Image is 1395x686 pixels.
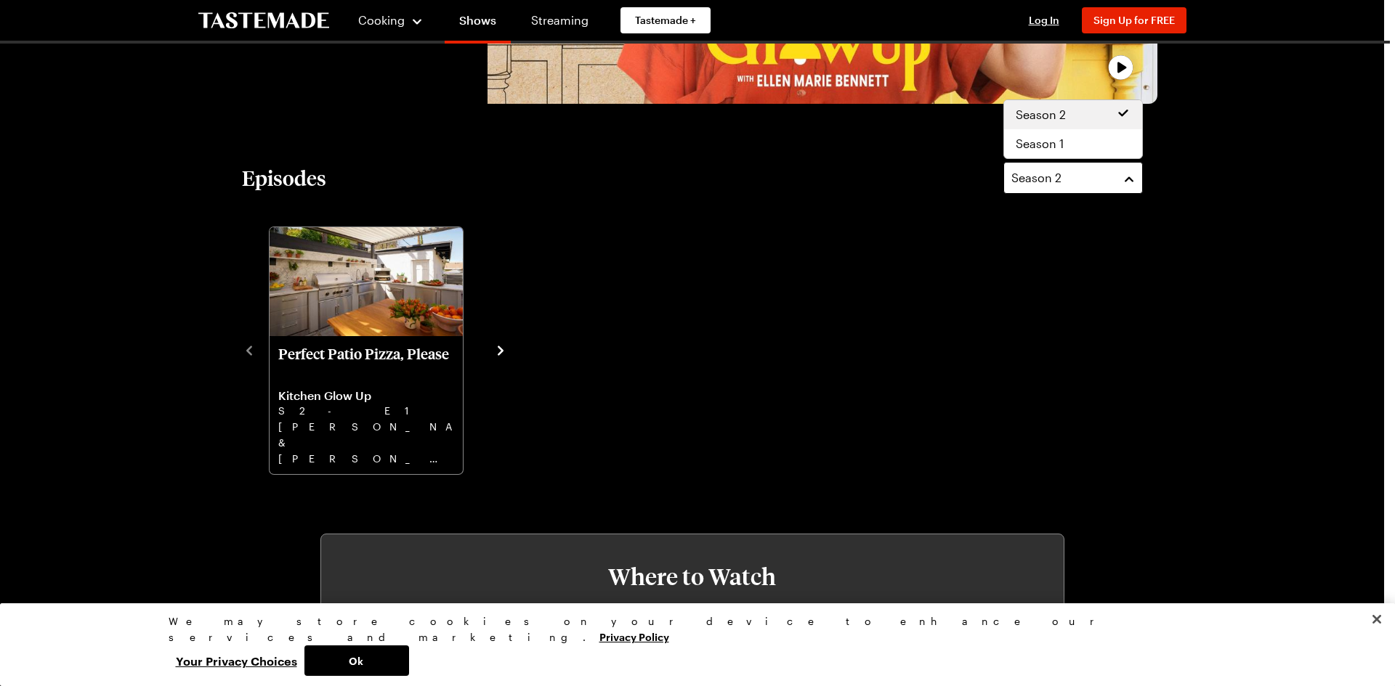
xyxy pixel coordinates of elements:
[1016,135,1064,152] span: Season 1
[1361,603,1393,635] button: Close
[1011,169,1062,187] span: Season 2
[1016,106,1066,123] span: Season 2
[169,613,1215,645] div: We may store cookies on your device to enhance our services and marketing.
[599,629,669,643] a: More information about your privacy, opens in a new tab
[169,613,1215,676] div: Privacy
[1003,99,1143,159] div: Season 2
[169,645,304,676] button: Your Privacy Choices
[1003,162,1143,194] button: Season 2
[304,645,409,676] button: Ok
